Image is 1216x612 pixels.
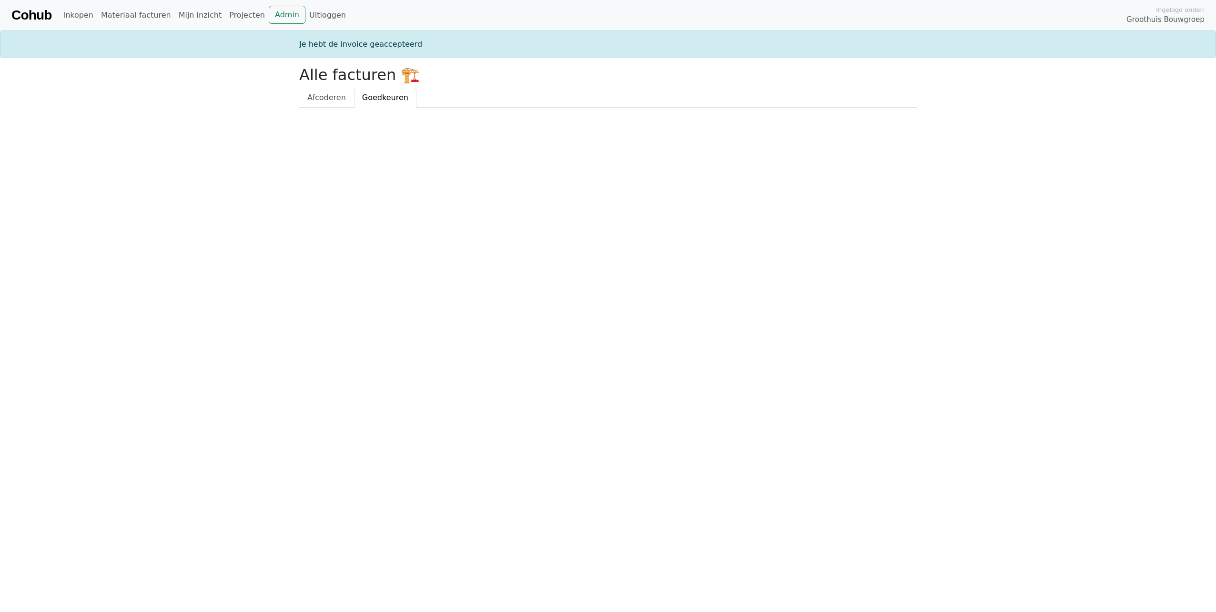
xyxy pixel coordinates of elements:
a: Admin [269,6,305,24]
a: Mijn inzicht [175,6,226,25]
a: Projecten [225,6,269,25]
a: Materiaal facturen [97,6,175,25]
a: Afcoderen [299,88,354,108]
a: Uitloggen [305,6,350,25]
a: Cohub [11,4,51,27]
a: Inkopen [59,6,97,25]
span: Groothuis Bouwgroep [1126,14,1205,25]
div: Je hebt de invoice geaccepteerd [294,39,922,50]
span: Ingelogd onder: [1156,5,1205,14]
span: Afcoderen [307,93,346,102]
span: Goedkeuren [362,93,408,102]
a: Goedkeuren [354,88,416,108]
h2: Alle facturen 🏗️ [299,66,917,84]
